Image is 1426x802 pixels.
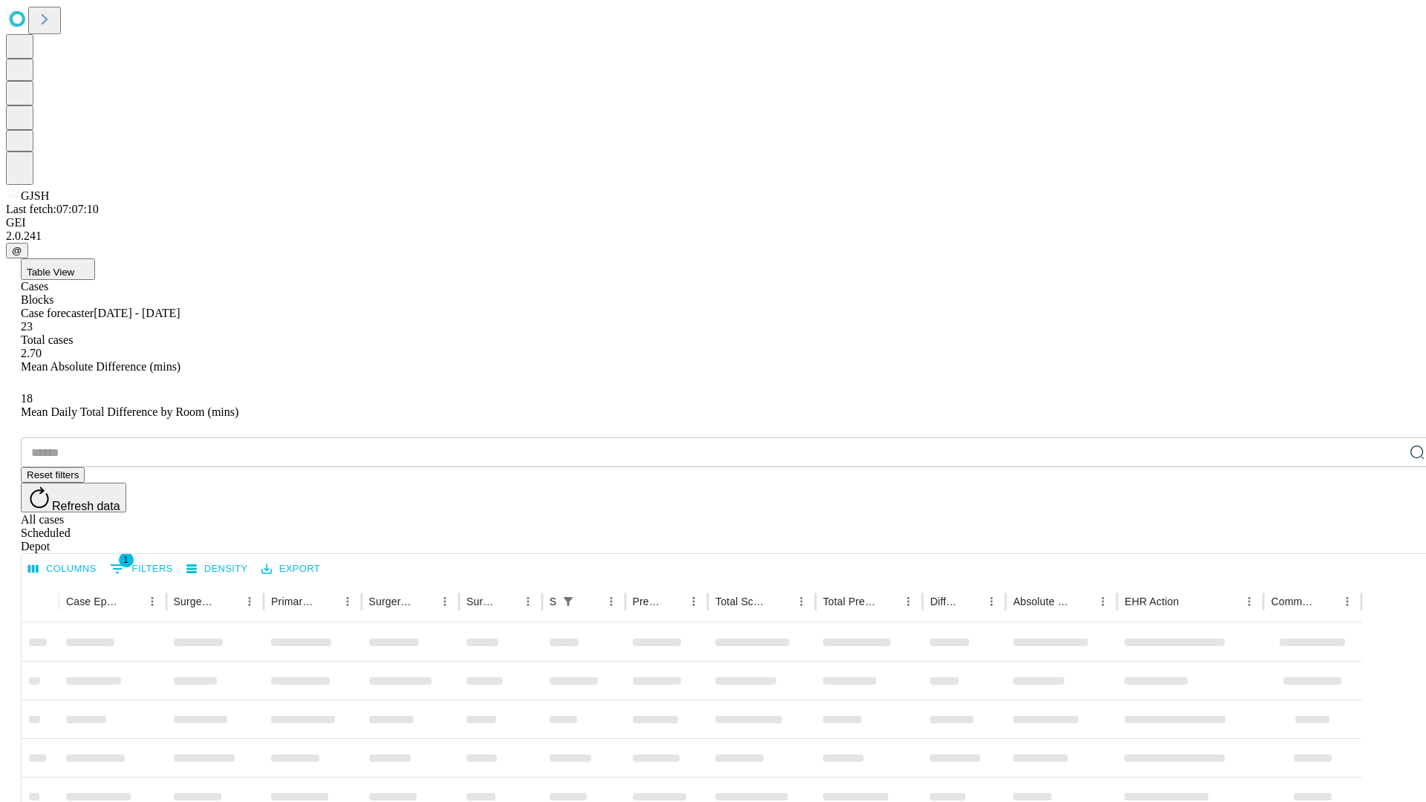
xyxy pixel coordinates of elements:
button: Sort [316,591,337,612]
div: Surgeon Name [174,596,217,607]
div: 2.0.241 [6,229,1420,243]
button: Density [183,558,252,581]
button: Sort [218,591,239,612]
div: EHR Action [1124,596,1179,607]
button: Sort [770,591,791,612]
span: Total cases [21,333,73,346]
span: 1 [119,552,134,567]
button: Sort [662,591,683,612]
button: Export [258,558,324,581]
button: Sort [497,591,518,612]
button: Menu [1093,591,1113,612]
button: Menu [518,591,538,612]
button: Sort [1316,591,1337,612]
span: Last fetch: 07:07:10 [6,203,99,215]
button: Sort [960,591,981,612]
div: Surgery Date [466,596,495,607]
span: 23 [21,320,33,333]
button: Menu [1337,591,1358,612]
button: Menu [898,591,919,612]
span: 18 [21,392,33,405]
div: Absolute Difference [1013,596,1070,607]
button: Menu [683,591,704,612]
div: Difference [930,596,959,607]
button: Menu [1239,591,1260,612]
span: [DATE] - [DATE] [94,307,180,319]
button: Menu [142,591,163,612]
span: GJSH [21,189,49,202]
div: Predicted In Room Duration [633,596,662,607]
button: Refresh data [21,483,126,512]
button: Menu [981,591,1002,612]
div: GEI [6,216,1420,229]
span: 2.70 [21,347,42,359]
span: Mean Daily Total Difference by Room (mins) [21,405,238,418]
div: Surgery Name [369,596,412,607]
span: @ [12,245,22,256]
button: Menu [239,591,260,612]
span: Refresh data [52,500,120,512]
div: Primary Service [271,596,314,607]
span: Table View [27,267,74,278]
div: Total Predicted Duration [823,596,876,607]
div: Case Epic Id [66,596,120,607]
div: 1 active filter [558,591,579,612]
button: Sort [1072,591,1093,612]
button: Menu [791,591,812,612]
button: Show filters [106,557,177,581]
button: @ [6,243,28,258]
button: Sort [1180,591,1201,612]
button: Menu [434,591,455,612]
div: Scheduled In Room Duration [550,596,556,607]
span: Reset filters [27,469,79,480]
button: Menu [601,591,622,612]
div: Total Scheduled Duration [715,596,769,607]
button: Select columns [25,558,100,581]
button: Menu [337,591,358,612]
button: Reset filters [21,467,85,483]
button: Sort [877,591,898,612]
button: Sort [414,591,434,612]
span: Case forecaster [21,307,94,319]
button: Sort [121,591,142,612]
div: Comments [1271,596,1314,607]
span: Mean Absolute Difference (mins) [21,360,180,373]
button: Table View [21,258,95,280]
button: Sort [580,591,601,612]
button: Show filters [558,591,579,612]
